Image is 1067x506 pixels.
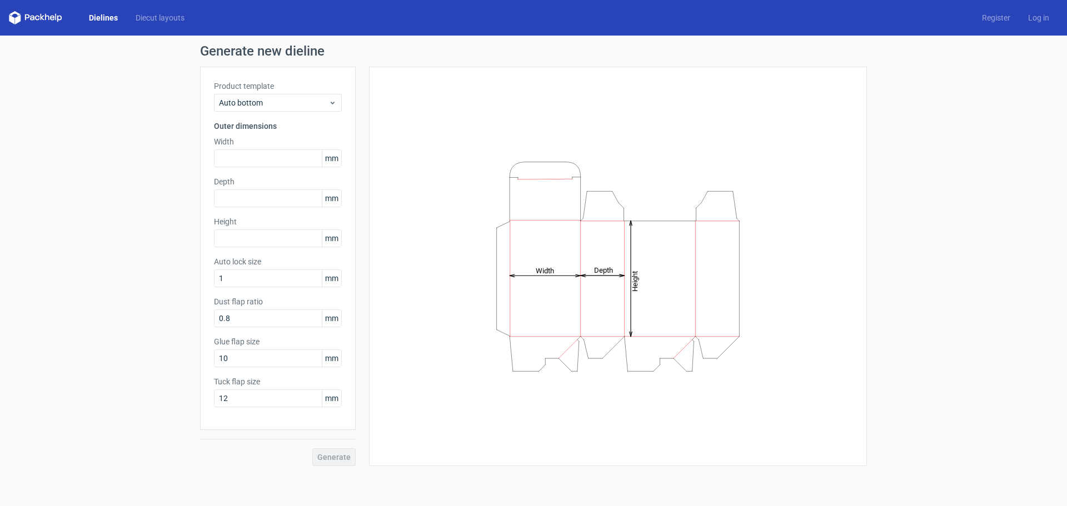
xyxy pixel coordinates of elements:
[214,256,342,267] label: Auto lock size
[127,12,193,23] a: Diecut layouts
[973,12,1019,23] a: Register
[594,266,613,274] tspan: Depth
[631,270,639,291] tspan: Height
[322,350,341,367] span: mm
[214,176,342,187] label: Depth
[322,150,341,167] span: mm
[322,310,341,327] span: mm
[322,270,341,287] span: mm
[322,190,341,207] span: mm
[214,136,342,147] label: Width
[200,44,867,58] h1: Generate new dieline
[214,81,342,92] label: Product template
[214,296,342,307] label: Dust flap ratio
[214,376,342,387] label: Tuck flap size
[214,121,342,132] h3: Outer dimensions
[536,266,554,274] tspan: Width
[80,12,127,23] a: Dielines
[219,97,328,108] span: Auto bottom
[322,390,341,407] span: mm
[322,230,341,247] span: mm
[1019,12,1058,23] a: Log in
[214,216,342,227] label: Height
[214,336,342,347] label: Glue flap size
